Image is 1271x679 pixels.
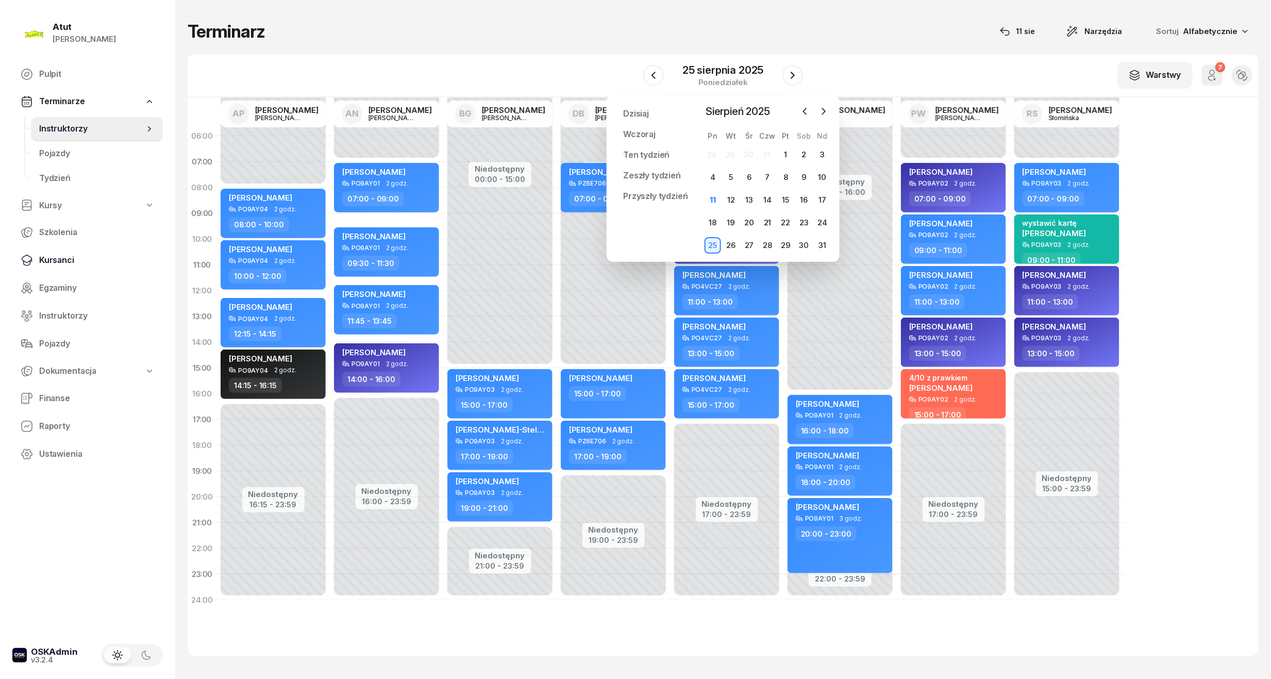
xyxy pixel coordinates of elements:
div: 13:00 - 15:00 [909,346,966,361]
a: PS[PERSON_NAME]Siwa [787,101,894,127]
a: DB[PERSON_NAME][PERSON_NAME] [560,101,667,127]
div: PO9AY02 [918,283,948,290]
span: 2 godz. [386,302,408,309]
span: [PERSON_NAME] [569,167,632,177]
div: Słomińska [1049,114,1098,121]
span: [PERSON_NAME] [342,167,406,177]
span: [PERSON_NAME] [909,383,973,393]
div: 18:00 [188,433,216,458]
div: 07:00 - 09:00 [1023,191,1084,206]
div: PO9AY03 [465,438,495,444]
div: 00:00 - 15:00 [475,173,525,184]
div: Niedostępny [815,178,866,186]
div: 19 [723,214,739,231]
div: 11 [705,192,721,208]
span: 2 godz. [955,180,977,187]
div: Siwa [822,114,872,121]
button: Niedostępny16:00 - 23:59 [362,485,412,508]
span: Alfabetycznie [1183,26,1238,36]
div: PO9AY01 [352,180,380,187]
div: [PERSON_NAME] [369,114,418,121]
div: 5 [723,169,739,186]
div: 17:00 [188,407,216,433]
a: Ten tydzień [615,145,678,165]
div: Niedostępny [475,165,525,173]
div: PO9AY01 [352,244,380,251]
span: Narzędzia [1085,25,1123,38]
div: PZ6E706 [578,180,606,187]
img: logo-xs-dark@2x.png [12,648,27,663]
div: 28 [707,150,716,159]
span: Pulpit [39,68,155,81]
div: 11:45 - 13:45 [342,313,397,328]
span: 2 godz. [386,360,408,368]
div: 08:00 - 10:00 [229,217,289,232]
div: 4/10 z prawkiem [909,373,973,382]
button: Niedostępny15:00 - 23:59 [1042,472,1092,495]
span: [PERSON_NAME] [1023,270,1086,280]
div: 11:00 [188,252,216,278]
a: Terminarze [12,90,163,113]
div: 20:00 - 23:00 [796,526,857,541]
span: Szkolenia [39,226,155,239]
div: 25 [705,237,721,254]
div: 6 [741,169,758,186]
div: 26 [723,237,739,254]
div: [PERSON_NAME] [53,32,116,46]
div: 28 [759,237,776,254]
a: Tydzień [31,166,163,191]
div: 15:00 - 17:00 [569,386,626,401]
span: Terminarze [39,95,85,108]
div: 15:00 - 17:00 [909,407,966,422]
div: Pt [777,131,795,140]
div: 17:00 - 19:00 [456,449,513,464]
div: 06:00 [188,123,216,149]
span: [PERSON_NAME] [796,502,859,512]
div: 17 [814,192,831,208]
div: PO9AY02 [918,180,948,187]
div: Niedostępny [929,500,979,508]
button: Niedostępny00:00 - 15:00 [475,163,525,186]
div: 10 [814,169,831,186]
div: 12:15 - 14:15 [229,326,281,341]
span: 2 godz. [274,206,296,213]
div: 19:00 - 21:00 [456,501,513,516]
div: 3 [814,146,831,163]
div: 13 [741,192,758,208]
button: Niedostępny21:00 - 23:59 [475,550,525,572]
div: PO9AY03 [1032,180,1062,187]
span: Tydzień [39,172,155,185]
a: Przyszły tydzień [615,186,696,207]
a: Kursy [12,194,163,218]
span: Pojazdy [39,147,155,160]
span: Egzaminy [39,281,155,295]
div: 21:00 [188,510,216,536]
span: [PERSON_NAME]-Stelmachowska [456,425,583,435]
span: AN [345,109,359,118]
a: Szkolenia [12,220,163,245]
button: Niedostępny19:00 - 23:59 [589,524,639,546]
span: 2 godz. [274,367,296,374]
div: 30 [796,237,812,254]
span: 3 godz. [840,515,862,522]
span: 2 godz. [728,335,750,342]
div: 12 [723,192,739,208]
span: 2 godz. [386,180,408,187]
a: Raporty [12,414,163,439]
div: 30 [744,150,753,159]
span: [PERSON_NAME] [1023,322,1086,332]
span: [PERSON_NAME] [569,425,632,435]
div: PO9AY04 [238,316,268,322]
span: Finanse [39,392,155,405]
div: Sob [795,131,813,140]
div: 21:00 - 23:59 [475,559,525,570]
span: [PERSON_NAME] [682,373,746,383]
div: PO9AY04 [238,367,268,374]
button: 7 [1202,65,1223,86]
div: poniedziałek [682,78,763,86]
div: 17:00 - 23:59 [702,508,752,519]
div: [PERSON_NAME] [595,106,659,114]
span: Instruktorzy [39,122,144,136]
div: PO4VC27 [692,335,722,341]
div: PO9AY03 [465,489,495,496]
